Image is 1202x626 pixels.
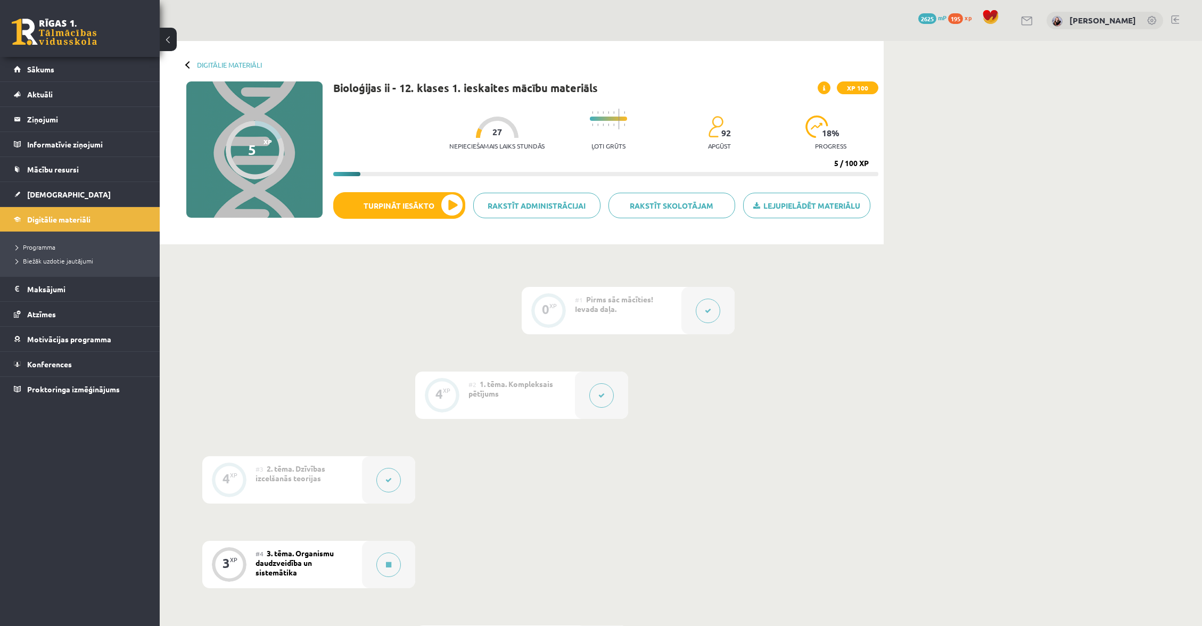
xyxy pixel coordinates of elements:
span: Programma [16,243,55,251]
span: 195 [948,13,963,24]
img: icon-short-line-57e1e144782c952c97e751825c79c345078a6d821885a25fce030b3d8c18986b.svg [608,111,609,114]
span: 2625 [918,13,936,24]
legend: Maksājumi [27,277,146,301]
a: Biežāk uzdotie jautājumi [16,256,149,266]
img: icon-short-line-57e1e144782c952c97e751825c79c345078a6d821885a25fce030b3d8c18986b.svg [597,123,598,126]
span: XP 100 [837,81,878,94]
span: #2 [468,380,476,389]
span: [DEMOGRAPHIC_DATA] [27,190,111,199]
p: progress [815,142,846,150]
div: XP [230,557,237,563]
img: icon-short-line-57e1e144782c952c97e751825c79c345078a6d821885a25fce030b3d8c18986b.svg [624,111,625,114]
p: apgūst [708,142,731,150]
img: icon-short-line-57e1e144782c952c97e751825c79c345078a6d821885a25fce030b3d8c18986b.svg [613,111,614,114]
img: icon-short-line-57e1e144782c952c97e751825c79c345078a6d821885a25fce030b3d8c18986b.svg [603,111,604,114]
a: Aktuāli [14,82,146,106]
span: Biežāk uzdotie jautājumi [16,257,93,265]
span: 1. tēma. Kompleksais pētījums [468,379,553,398]
div: XP [549,303,557,309]
div: 4 [435,389,443,399]
div: 4 [223,474,230,483]
a: Maksājumi [14,277,146,301]
span: Pirms sāc mācīties! Ievada daļa. [575,294,653,314]
a: Sākums [14,57,146,81]
img: students-c634bb4e5e11cddfef0936a35e636f08e4e9abd3cc4e673bd6f9a4125e45ecb1.svg [708,116,723,138]
a: Rakstīt administrācijai [473,193,600,218]
a: [PERSON_NAME] [1069,15,1136,26]
p: Ļoti grūts [591,142,625,150]
button: Turpināt iesākto [333,192,465,219]
a: Motivācijas programma [14,327,146,351]
img: icon-short-line-57e1e144782c952c97e751825c79c345078a6d821885a25fce030b3d8c18986b.svg [608,123,609,126]
span: #3 [256,465,264,473]
span: #4 [256,549,264,558]
img: icon-short-line-57e1e144782c952c97e751825c79c345078a6d821885a25fce030b3d8c18986b.svg [603,123,604,126]
img: icon-long-line-d9ea69661e0d244f92f715978eff75569469978d946b2353a9bb055b3ed8787d.svg [619,109,620,129]
h1: Bioloģijas ii - 12. klases 1. ieskaites mācību materiāls [333,81,598,94]
span: 2. tēma. Dzīvības izcelšanās teorijas [256,464,325,483]
img: icon-short-line-57e1e144782c952c97e751825c79c345078a6d821885a25fce030b3d8c18986b.svg [624,123,625,126]
span: XP [264,138,272,145]
a: Digitālie materiāli [14,207,146,232]
img: icon-short-line-57e1e144782c952c97e751825c79c345078a6d821885a25fce030b3d8c18986b.svg [592,111,593,114]
a: Atzīmes [14,302,146,326]
div: 3 [223,558,230,568]
legend: Ziņojumi [27,107,146,131]
a: Rakstīt skolotājam [608,193,736,218]
a: Mācību resursi [14,157,146,182]
img: icon-progress-161ccf0a02000e728c5f80fcf4c31c7af3da0e1684b2b1d7c360e028c24a22f1.svg [805,116,828,138]
span: Atzīmes [27,309,56,319]
a: Informatīvie ziņojumi [14,132,146,156]
span: xp [965,13,972,22]
span: #1 [575,295,583,304]
div: 0 [542,304,549,314]
img: icon-short-line-57e1e144782c952c97e751825c79c345078a6d821885a25fce030b3d8c18986b.svg [613,123,614,126]
span: 92 [721,128,731,138]
span: Konferences [27,359,72,369]
span: Mācību resursi [27,164,79,174]
a: Programma [16,242,149,252]
img: icon-short-line-57e1e144782c952c97e751825c79c345078a6d821885a25fce030b3d8c18986b.svg [592,123,593,126]
legend: Informatīvie ziņojumi [27,132,146,156]
a: 195 xp [948,13,977,22]
span: Sākums [27,64,54,74]
a: Konferences [14,352,146,376]
div: XP [230,472,237,478]
img: icon-short-line-57e1e144782c952c97e751825c79c345078a6d821885a25fce030b3d8c18986b.svg [597,111,598,114]
a: Digitālie materiāli [197,61,262,69]
img: Evelīna Auziņa [1052,16,1063,27]
div: XP [443,388,450,393]
a: Proktoringa izmēģinājums [14,377,146,401]
a: 2625 mP [918,13,946,22]
span: Proktoringa izmēģinājums [27,384,120,394]
span: 18 % [822,128,840,138]
span: mP [938,13,946,22]
p: Nepieciešamais laiks stundās [449,142,545,150]
a: Rīgas 1. Tālmācības vidusskola [12,19,97,45]
a: Ziņojumi [14,107,146,131]
span: 27 [492,127,502,137]
div: 5 [248,142,256,158]
span: Digitālie materiāli [27,215,90,224]
span: Motivācijas programma [27,334,111,344]
a: [DEMOGRAPHIC_DATA] [14,182,146,207]
a: Lejupielādēt materiālu [743,193,870,218]
span: 3. tēma. Organismu daudzveidība un sistemātika [256,548,334,577]
span: Aktuāli [27,89,53,99]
